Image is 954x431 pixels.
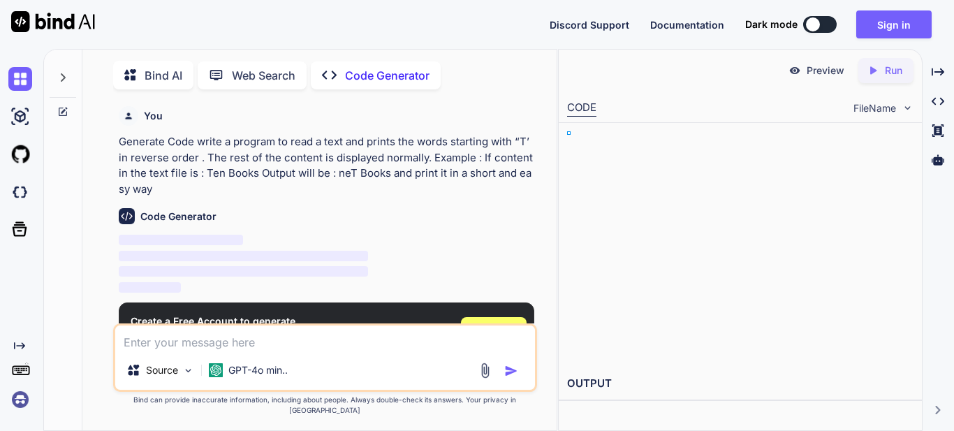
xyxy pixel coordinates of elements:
[119,251,368,261] span: ‌
[650,19,724,31] span: Documentation
[140,210,217,224] h6: Code Generator
[113,395,537,416] p: Bind can provide inaccurate information, including about people. Always double-check its answers....
[131,314,295,342] h1: Create a Free Account to generate the response
[885,64,902,78] p: Run
[550,19,629,31] span: Discord Support
[145,67,182,84] p: Bind AI
[504,364,518,378] img: icon
[119,134,534,197] p: Generate Code write a program to read a text and prints the words starting with “T’ in reverse or...
[8,67,32,91] img: chat
[119,266,368,277] span: ‌
[788,64,801,77] img: preview
[477,363,493,379] img: attachment
[11,11,95,32] img: Bind AI
[228,363,288,377] p: GPT-4o min..
[209,363,223,377] img: GPT-4o mini
[146,363,178,377] p: Source
[650,17,724,32] button: Documentation
[182,365,194,377] img: Pick Models
[902,102,913,114] img: chevron down
[8,105,32,129] img: ai-studio
[856,10,932,38] button: Sign in
[119,282,181,293] span: ‌
[853,101,896,115] span: FileName
[8,180,32,204] img: darkCloudIdeIcon
[550,17,629,32] button: Discord Support
[232,67,295,84] p: Web Search
[559,367,922,400] h2: OUTPUT
[745,17,798,31] span: Dark mode
[567,100,596,117] div: CODE
[8,143,32,166] img: githubLight
[144,109,163,123] h6: You
[807,64,844,78] p: Preview
[119,235,244,245] span: ‌
[345,67,430,84] p: Code Generator
[8,388,32,411] img: signin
